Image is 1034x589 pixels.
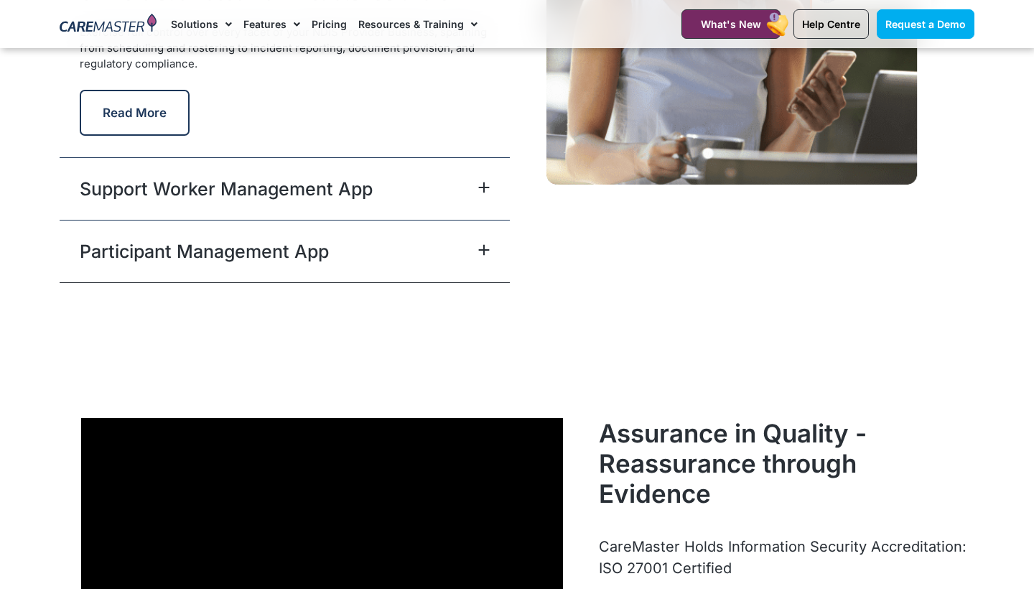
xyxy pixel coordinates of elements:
[80,90,190,136] button: Read More
[80,25,487,70] span: Exercise full control over every facet of your NDIS Provider Business, spanning from scheduling a...
[60,24,510,157] div: Online Cloud Based Administrator Software
[885,18,966,30] span: Request a Demo
[599,418,974,509] h2: Assurance in Quality - Reassurance through Evidence
[60,220,510,282] div: Participant Management App
[793,9,869,39] a: Help Centre
[599,538,967,577] span: CareMaster Holds Information Security Accreditation: ISO 27001 Certified
[60,14,157,35] img: CareMaster Logo
[80,238,329,264] a: Participant Management App
[701,18,761,30] span: What's New
[681,9,781,39] a: What's New
[80,176,373,202] a: Support Worker Management App
[877,9,974,39] a: Request a Demo
[80,106,190,120] a: Read More
[802,18,860,30] span: Help Centre
[60,157,510,220] div: Support Worker Management App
